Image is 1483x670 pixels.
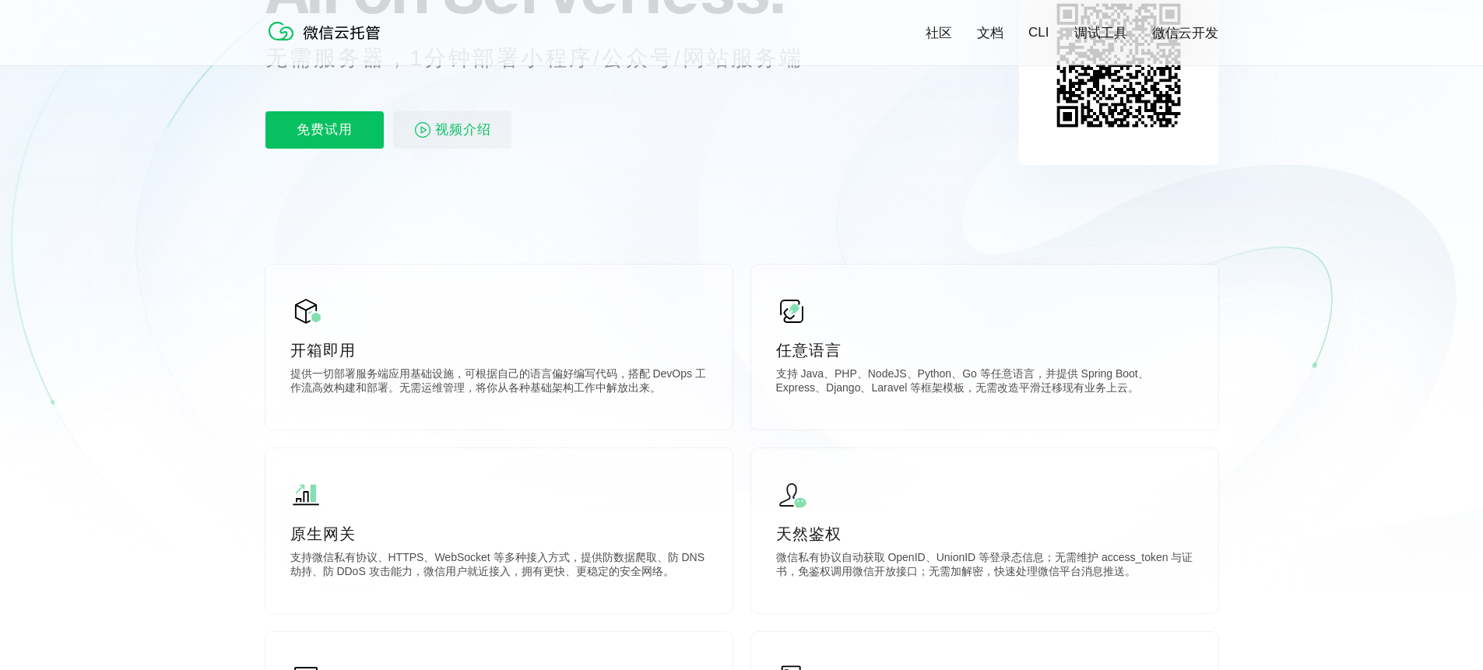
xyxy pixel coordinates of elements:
p: 天然鉴权 [776,523,1193,545]
a: 社区 [926,24,952,42]
a: 微信云开发 [1152,24,1218,42]
p: 微信私有协议自动获取 OpenID、UnionID 等登录态信息；无需维护 access_token 与证书，免鉴权调用微信开放接口；无需加解密，快速处理微信平台消息推送。 [776,551,1193,582]
p: 支持微信私有协议、HTTPS、WebSocket 等多种接入方式，提供防数据爬取、防 DNS 劫持、防 DDoS 攻击能力，微信用户就近接入，拥有更快、更稳定的安全网络。 [290,551,708,582]
a: CLI [1028,25,1049,40]
p: 开箱即用 [290,339,708,361]
a: 文档 [977,24,1003,42]
p: 原生网关 [290,523,708,545]
p: 提供一切部署服务端应用基础设施，可根据自己的语言偏好编写代码，搭配 DevOps 工作流高效构建和部署。无需运维管理，将你从各种基础架构工作中解放出来。 [290,367,708,398]
a: 微信云托管 [265,36,390,49]
span: 视频介绍 [435,111,491,149]
p: 支持 Java、PHP、NodeJS、Python、Go 等任意语言，并提供 Spring Boot、Express、Django、Laravel 等框架模板，无需改造平滑迁移现有业务上云。 [776,367,1193,398]
a: 调试工具 [1074,24,1127,42]
p: 免费试用 [265,111,384,149]
p: 任意语言 [776,339,1193,361]
img: 微信云托管 [265,16,390,47]
img: video_play.svg [413,121,432,139]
